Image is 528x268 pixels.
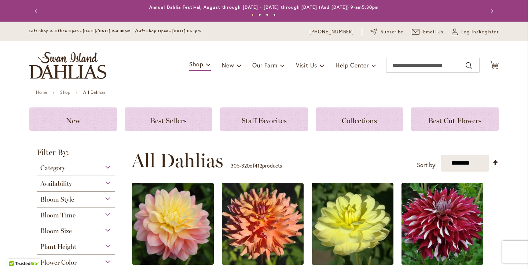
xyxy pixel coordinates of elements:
span: New [222,61,234,69]
a: Home [36,89,47,95]
span: Best Cut Flowers [428,116,481,125]
a: Log In/Register [452,28,499,36]
span: Shop [189,60,203,68]
label: Sort by: [417,158,437,172]
span: Best Sellers [150,116,187,125]
span: Bloom Time [40,211,76,219]
span: Flower Color [40,258,77,267]
span: Subscribe [381,28,404,36]
strong: All Dahlias [83,89,106,95]
span: Help Center [335,61,369,69]
span: 305 [231,162,239,169]
img: PEGGY JEAN [312,183,393,265]
a: New [29,107,117,131]
span: Email Us [423,28,444,36]
button: 2 of 4 [258,14,261,16]
a: Collections [316,107,403,131]
span: Gift Shop Open - [DATE] 10-3pm [137,29,201,33]
span: New [66,116,80,125]
a: Best Sellers [125,107,212,131]
a: PEGGY JEAN [312,259,393,266]
button: 4 of 4 [273,14,276,16]
a: My Hero [401,259,483,266]
a: Email Us [412,28,444,36]
span: 320 [241,162,250,169]
span: 412 [254,162,262,169]
a: PEANUT BRITTLE [222,259,304,266]
a: Shop [60,89,70,95]
span: Log In/Register [461,28,499,36]
strong: Filter By: [29,148,122,160]
span: Collections [342,116,377,125]
a: Best Cut Flowers [411,107,499,131]
span: Gift Shop & Office Open - [DATE]-[DATE] 9-4:30pm / [29,29,137,33]
a: Annual Dahlia Festival, August through [DATE] - [DATE] through [DATE] (And [DATE]) 9-am5:30pm [149,4,379,10]
a: Subscribe [370,28,404,36]
img: PEANUT BRITTLE [222,183,304,265]
a: Staff Favorites [220,107,308,131]
span: Bloom Style [40,195,74,203]
span: Category [40,164,65,172]
span: Bloom Size [40,227,72,235]
img: My Hero [401,183,483,265]
a: PEACHES AND DREAMS [132,259,214,266]
button: 1 of 4 [251,14,254,16]
p: - of products [231,160,282,172]
button: 3 of 4 [266,14,268,16]
span: Staff Favorites [242,116,287,125]
span: Availability [40,180,72,188]
span: Visit Us [296,61,317,69]
span: All Dahlias [132,150,223,172]
button: Previous [29,4,44,18]
a: store logo [29,52,106,79]
span: Our Farm [252,61,277,69]
span: Plant Height [40,243,76,251]
button: Next [484,4,499,18]
a: [PHONE_NUMBER] [309,28,354,36]
img: PEACHES AND DREAMS [132,183,214,265]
